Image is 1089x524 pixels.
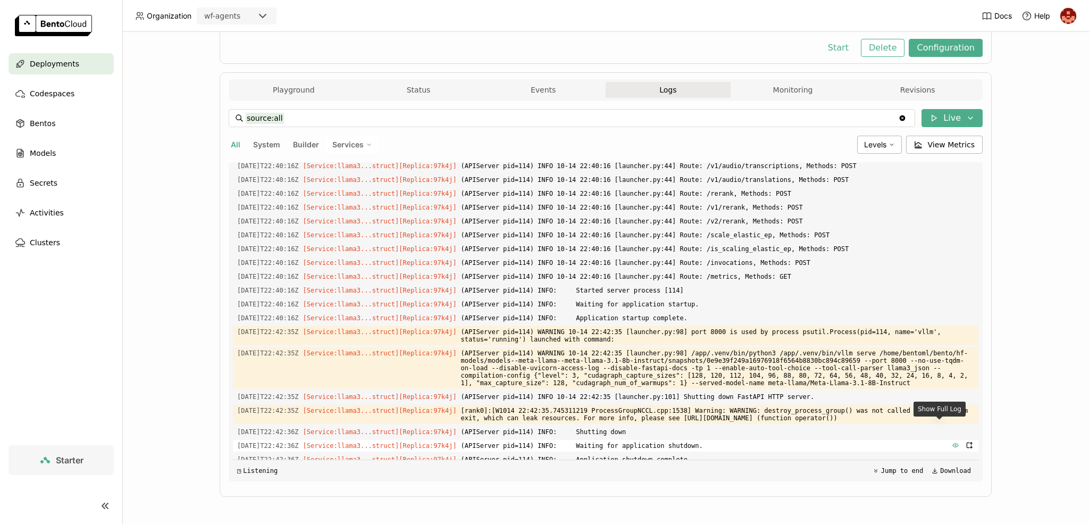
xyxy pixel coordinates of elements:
span: [Service:llama3...struct] [303,245,399,253]
button: Delete [861,39,905,57]
span: Help [1034,11,1050,21]
span: Bentos [30,117,55,130]
span: [Replica:97k4j] [399,176,456,184]
span: [rank0]:[W1014 22:42:35.745311219 ProcessGroupNCCL.cpp:1538] Warning: WARNING: destroy_process_gr... [461,405,974,424]
button: Live [922,109,983,127]
button: Start [820,39,857,57]
span: 2025-10-14T22:42:35.370Z [237,405,299,417]
button: System [251,138,282,152]
div: Listening [237,467,278,475]
span: Docs [994,11,1012,21]
span: [Service:llama3...struct] [303,204,399,211]
span: [Service:llama3...struct] [303,442,399,450]
span: 2025-10-14T22:42:35.279Z [237,326,299,338]
span: Activities [30,206,64,219]
button: Events [481,82,606,98]
span: Models [30,147,56,160]
span: [Service:llama3...struct] [303,456,399,463]
span: [Replica:97k4j] [399,350,456,357]
span: Starter [56,455,83,465]
span: [Replica:97k4j] [399,328,456,336]
span: Levels [864,140,886,149]
span: View Metrics [928,139,975,150]
div: Help [1021,11,1050,21]
span: 2025-10-14T22:42:36.161Z [237,426,299,438]
span: 2025-10-14T22:40:16.524Z [237,312,299,324]
span: Logs [659,85,676,95]
a: Codespaces [9,83,114,104]
span: [Replica:97k4j] [399,407,456,414]
input: Selected wf-agents. [241,11,242,22]
span: (APIServer pid=114) INFO: Started server process [114] [461,285,974,296]
a: Bentos [9,113,114,134]
span: Clusters [30,236,60,249]
span: [Replica:97k4j] [399,301,456,308]
span: (APIServer pid=114) INFO 10-14 22:40:16 [launcher.py:44] Route: /v1/rerank, Methods: POST [461,202,974,213]
span: [Replica:97k4j] [399,428,456,436]
button: Jump to end [869,464,926,477]
span: [Replica:97k4j] [399,218,456,225]
span: [Replica:97k4j] [399,442,456,450]
button: All [229,138,242,152]
span: ◳ [237,467,241,475]
span: (APIServer pid=114) INFO: Waiting for application startup. [461,298,974,310]
span: (APIServer pid=114) INFO 10-14 22:40:16 [launcher.py:44] Route: /invocations, Methods: POST [461,257,974,269]
span: Secrets [30,177,57,189]
span: [Service:llama3...struct] [303,176,399,184]
span: [Service:llama3...struct] [303,273,399,280]
span: [Service:llama3...struct] [303,162,399,170]
div: Show Full Log [914,402,966,417]
span: 2025-10-14T22:42:36.262Z [237,440,299,452]
span: 2025-10-14T22:40:16.122Z [237,202,299,213]
span: [Replica:97k4j] [399,273,456,280]
span: 2025-10-14T22:40:16.122Z [237,271,299,282]
span: Organization [147,11,191,21]
span: [Service:llama3...struct] [303,407,399,414]
span: 2025-10-14T22:40:16.213Z [237,298,299,310]
span: 2025-10-14T22:40:16.122Z [237,257,299,269]
span: (APIServer pid=114) INFO 10-14 22:40:16 [launcher.py:44] Route: /rerank, Methods: POST [461,188,974,199]
span: [Service:llama3...struct] [303,393,399,401]
span: System [253,140,280,149]
span: [Service:llama3...struct] [303,190,399,197]
span: (APIServer pid=114) INFO: Application shutdown complete. [461,454,974,465]
a: Deployments [9,53,114,74]
span: [Service:llama3...struct] [303,231,399,239]
span: [Replica:97k4j] [399,314,456,322]
span: 2025-10-14T22:40:16.122Z [237,160,299,172]
span: 2025-10-14T22:42:35.280Z [237,347,299,359]
span: (APIServer pid=114) INFO: Waiting for application shutdown. [461,440,974,452]
button: Download [928,464,974,477]
span: [Replica:97k4j] [399,259,456,267]
a: Secrets [9,172,114,194]
span: (APIServer pid=114) WARNING 10-14 22:42:35 [launcher.py:98] /app/.venv/bin/python3 /app/.venv/bin... [461,347,974,389]
span: [Service:llama3...struct] [303,314,399,322]
span: [Replica:97k4j] [399,393,456,401]
span: (APIServer pid=114) INFO 10-14 22:40:16 [launcher.py:44] Route: /metrics, Methods: GET [461,271,974,282]
span: [Service:llama3...struct] [303,218,399,225]
span: [Replica:97k4j] [399,190,456,197]
button: Status [356,82,481,98]
button: Configuration [909,39,983,57]
span: 2025-10-14T22:40:16.122Z [237,229,299,241]
span: All [231,140,240,149]
span: (APIServer pid=114) INFO 10-14 22:42:35 [launcher.py:101] Shutting down FastAPI HTTP server. [461,391,974,403]
img: logo [15,15,92,36]
span: (APIServer pid=114) WARNING 10-14 22:42:35 [launcher.py:98] port 8000 is used by process psutil.P... [461,326,974,345]
span: [Replica:97k4j] [399,245,456,253]
span: Codespaces [30,87,74,100]
span: [Service:llama3...struct] [303,301,399,308]
span: Builder [293,140,319,149]
span: [Replica:97k4j] [399,287,456,294]
span: (APIServer pid=114) INFO 10-14 22:40:16 [launcher.py:44] Route: /v2/rerank, Methods: POST [461,215,974,227]
div: Levels [857,136,902,154]
span: [Service:llama3...struct] [303,287,399,294]
span: [Replica:97k4j] [399,231,456,239]
a: Docs [982,11,1012,21]
span: 2025-10-14T22:40:16.213Z [237,285,299,296]
a: Activities [9,202,114,223]
span: Services [332,140,364,149]
span: [Service:llama3...struct] [303,328,399,336]
span: (APIServer pid=114) INFO 10-14 22:40:16 [launcher.py:44] Route: /scale_elastic_ep, Methods: POST [461,229,974,241]
span: 2025-10-14T22:40:16.122Z [237,188,299,199]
